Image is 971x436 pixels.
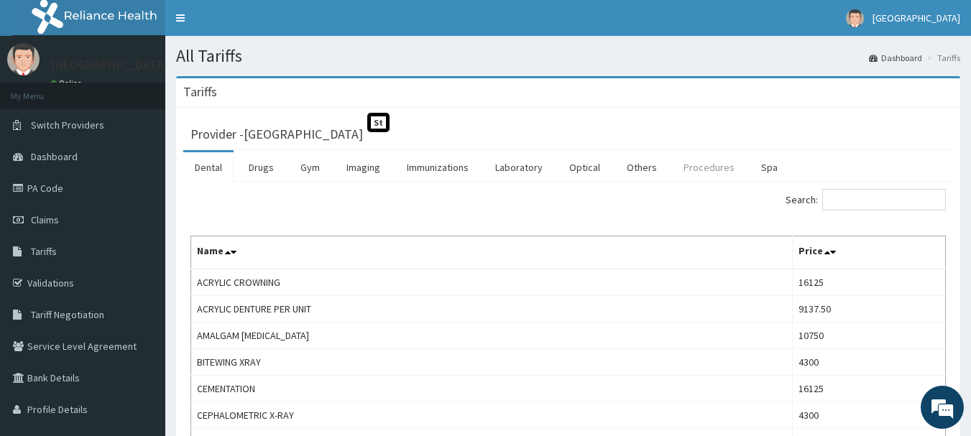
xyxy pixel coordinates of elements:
td: CEPHALOMETRIC X-RAY [191,402,793,429]
span: Dashboard [31,150,78,163]
h3: Tariffs [183,85,217,98]
a: Dashboard [869,52,922,64]
label: Search: [786,189,946,210]
td: CEMENTATION [191,376,793,402]
td: BITEWING XRAY [191,349,793,376]
span: Tariff Negotiation [31,308,104,321]
td: 10750 [793,323,946,349]
th: Name [191,236,793,269]
td: 4300 [793,402,946,429]
td: 16125 [793,376,946,402]
a: Optical [558,152,612,182]
a: Spa [750,152,789,182]
td: ACRYLIC CROWNING [191,269,793,296]
a: Laboratory [484,152,554,182]
img: User Image [846,9,864,27]
span: Tariffs [31,245,57,258]
p: [GEOGRAPHIC_DATA] [50,58,169,71]
td: ACRYLIC DENTURE PER UNIT [191,296,793,323]
img: User Image [7,43,40,75]
th: Price [793,236,946,269]
td: 9137.50 [793,296,946,323]
td: 16125 [793,269,946,296]
td: 4300 [793,349,946,376]
td: AMALGAM [MEDICAL_DATA] [191,323,793,349]
span: St [367,113,390,132]
a: Others [615,152,668,182]
input: Search: [822,189,946,210]
a: Drugs [237,152,285,182]
span: Switch Providers [31,119,104,131]
span: [GEOGRAPHIC_DATA] [873,11,960,24]
span: Claims [31,213,59,226]
a: Dental [183,152,234,182]
h3: Provider - [GEOGRAPHIC_DATA] [190,128,363,141]
a: Immunizations [395,152,480,182]
a: Gym [289,152,331,182]
a: Online [50,78,85,88]
a: Imaging [335,152,392,182]
a: Procedures [672,152,746,182]
li: Tariffs [924,52,960,64]
h1: All Tariffs [176,47,960,65]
